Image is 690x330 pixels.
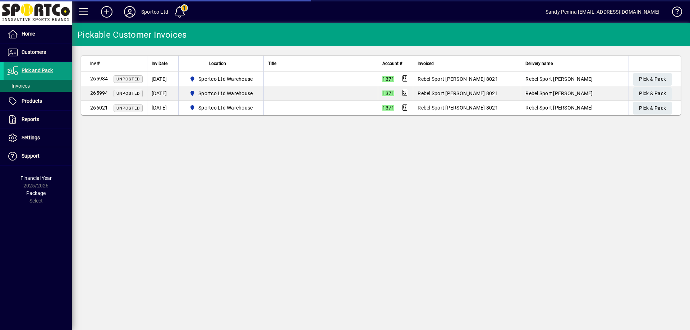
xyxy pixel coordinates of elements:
span: Settings [22,135,40,140]
span: Customers [22,49,46,55]
span: Rebel Sport [PERSON_NAME] [525,76,593,82]
a: Settings [4,129,72,147]
span: Inv # [90,60,100,68]
span: Sportco Ltd Warehouse [187,103,256,112]
div: Title [268,60,373,68]
span: Inv Date [152,60,167,68]
em: 1371 [382,105,394,111]
span: Invoiced [418,60,434,68]
div: Account # [382,60,409,68]
span: Pick and Pack [22,68,53,73]
div: Sandy Penina [EMAIL_ADDRESS][DOMAIN_NAME] [546,6,659,18]
div: Inv # [90,60,143,68]
span: Sportco Ltd Warehouse [198,75,253,83]
div: Inv Date [152,60,174,68]
td: [DATE] [147,101,178,115]
span: Home [22,31,35,37]
div: Invoiced [418,60,516,68]
span: 265984 [90,76,108,82]
span: Account # [382,60,402,68]
span: Rebel Sport [PERSON_NAME] 8021 [418,105,498,111]
span: Unposted [116,91,140,96]
span: Delivery name [525,60,553,68]
span: Pick & Pack [639,88,666,99]
span: 266021 [90,105,108,111]
div: Pickable Customer Invoices [77,29,187,41]
span: Reports [22,116,39,122]
span: Rebel Sport [PERSON_NAME] [525,90,593,96]
em: 1371 [382,90,394,96]
a: Reports [4,111,72,129]
em: 1371 [382,76,394,82]
div: Sportco Ltd [141,6,168,18]
span: Unposted [116,106,140,111]
span: Unposted [116,77,140,82]
button: Add [95,5,118,18]
span: Rebel Sport [PERSON_NAME] [525,105,593,111]
span: Pick & Pack [639,73,666,85]
span: Financial Year [20,175,52,181]
span: Products [22,98,42,104]
a: Products [4,92,72,110]
span: Title [268,60,276,68]
button: Pick & Pack [633,102,672,115]
span: Sportco Ltd Warehouse [198,104,253,111]
a: Support [4,147,72,165]
button: Pick & Pack [633,87,672,100]
div: Location [183,60,259,68]
span: Invoices [7,83,30,89]
span: Sportco Ltd Warehouse [187,89,256,98]
span: Rebel Sport [PERSON_NAME] 8021 [418,90,498,96]
span: Package [26,190,46,196]
div: Delivery name [525,60,624,68]
span: 265994 [90,90,108,96]
span: Support [22,153,40,159]
span: Sportco Ltd Warehouse [187,75,256,83]
span: Location [209,60,226,68]
button: Pick & Pack [633,73,672,86]
a: Home [4,25,72,43]
button: Profile [118,5,141,18]
a: Customers [4,43,72,61]
span: Rebel Sport [PERSON_NAME] 8021 [418,76,498,82]
a: Knowledge Base [667,1,681,25]
span: Sportco Ltd Warehouse [198,90,253,97]
a: Invoices [4,80,72,92]
td: [DATE] [147,86,178,101]
span: Pick & Pack [639,102,666,114]
td: [DATE] [147,72,178,86]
